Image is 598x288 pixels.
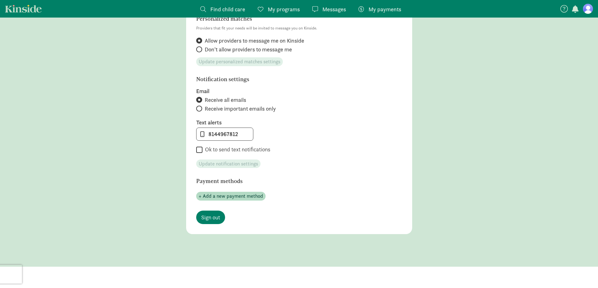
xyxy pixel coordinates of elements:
[205,37,304,45] span: Allow providers to message me on Kinside
[205,105,276,113] span: Receive important emails only
[196,192,266,201] button: + Add a new payment method
[199,192,263,200] span: + Add a new payment method
[199,58,280,65] span: Update personalized matches settings
[196,178,369,184] h6: Payment methods
[199,160,258,168] span: Update notification settings
[196,87,402,95] label: Email
[196,76,369,82] h6: Notification settings
[369,5,401,13] span: My payments
[202,146,270,153] label: Ok to send text notifications
[201,213,220,222] span: Sign out
[196,16,369,22] h6: Personalized matches
[196,24,402,32] p: Providers that fit your needs will be invited to message you on Kinside.
[196,211,225,224] a: Sign out
[196,119,402,126] label: Text alerts
[196,160,261,168] button: Update notification settings
[210,5,245,13] span: Find child care
[205,46,292,53] span: Don't allow providers to message me
[197,128,253,140] input: 555-555-5555
[322,5,346,13] span: Messages
[268,5,300,13] span: My programs
[196,57,283,66] button: Update personalized matches settings
[5,5,42,13] a: Kinside
[205,96,246,104] span: Receive all emails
